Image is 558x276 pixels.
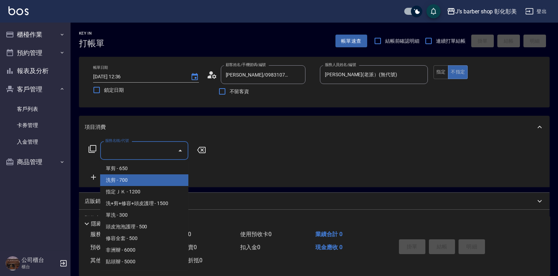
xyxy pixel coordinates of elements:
button: Close [175,145,186,156]
img: Person [6,256,20,270]
div: 項目消費 [79,116,550,138]
a: 客戶列表 [3,101,68,117]
span: 現金應收 0 [315,244,342,251]
p: 隱藏業績明細 [91,220,123,228]
button: Choose date, selected date is 2025-10-06 [186,68,203,85]
span: 其他付款方式 0 [90,257,127,264]
p: 櫃台 [22,264,57,270]
p: 店販銷售 [85,198,106,205]
button: 商品管理 [3,153,68,171]
button: 帳單速查 [335,35,367,48]
span: 指定ＪＫ - 1200 [100,186,188,198]
button: 客戶管理 [3,80,68,98]
span: 修容全套 - 500 [100,233,188,244]
button: 不指定 [448,65,468,79]
span: 業績合計 0 [315,231,342,238]
button: 登出 [522,5,550,18]
label: 顧客姓名/手機號碼/編號 [226,62,266,67]
span: 洗+剪+修容+頭皮護理 - 1500 [100,198,188,209]
button: 櫃檯作業 [3,25,68,44]
input: YYYY/MM/DD hh:mm [93,71,183,83]
span: 預收卡販賣 0 [90,244,122,251]
h2: Key In [79,31,104,36]
button: J’s barber shop 彰化彰美 [444,4,520,19]
span: 服務消費 0 [90,231,116,238]
span: 鎖定日期 [104,86,124,94]
span: 不留客資 [230,88,249,95]
button: 預約管理 [3,44,68,62]
span: 頭皮泡泡護理 - 500 [100,221,188,233]
p: 預收卡販賣 [85,215,111,222]
h3: 打帳單 [79,38,104,48]
span: 連續打單結帳 [436,37,466,45]
button: 報表及分析 [3,62,68,80]
div: 預收卡販賣 [79,210,550,227]
button: save [426,4,441,18]
span: 使用預收卡 0 [240,231,272,238]
span: 單剪 - 650 [100,163,188,174]
span: 貼頭辮 - 5000 [100,256,188,268]
img: Logo [8,6,29,15]
p: 項目消費 [85,124,106,131]
span: 扣入金 0 [240,244,260,251]
label: 服務名稱/代號 [105,138,129,143]
div: 店販銷售 [79,193,550,210]
label: 服務人員姓名/編號 [325,62,356,67]
a: 入金管理 [3,134,68,150]
button: 指定 [433,65,449,79]
h5: 公司櫃台 [22,257,57,264]
span: 結帳前確認明細 [385,37,420,45]
span: 單洗 - 300 [100,209,188,221]
label: 帳單日期 [93,65,108,70]
span: 洗剪 - 700 [100,174,188,186]
div: J’s barber shop 彰化彰美 [455,7,517,16]
span: 非洲辮 - 6000 [100,244,188,256]
a: 卡券管理 [3,117,68,133]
